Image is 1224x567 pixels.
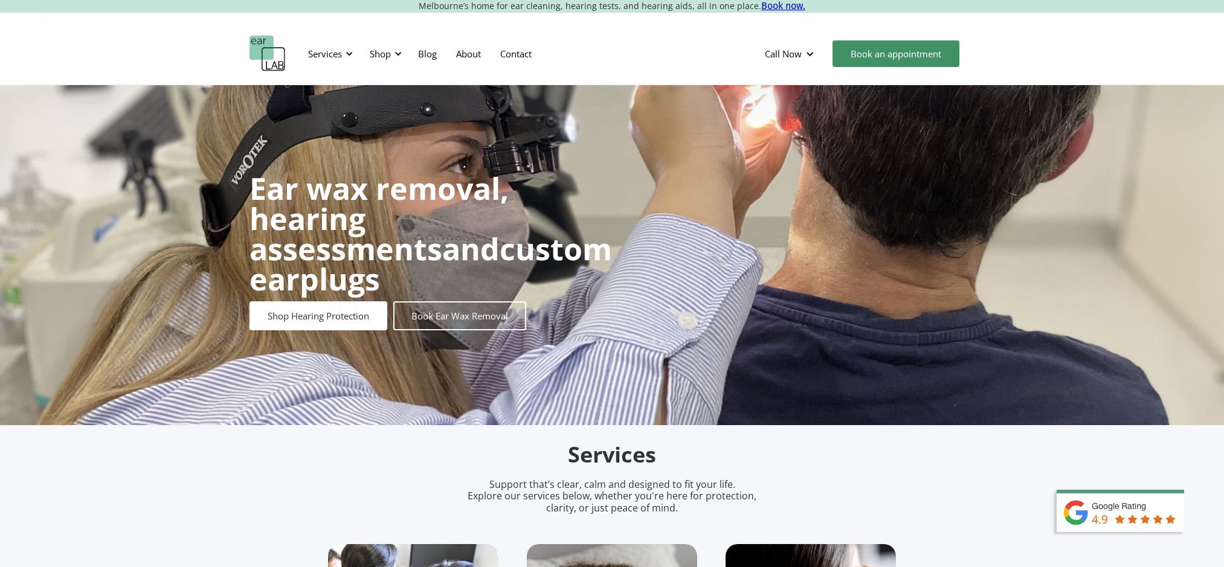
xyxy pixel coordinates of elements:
[408,36,446,71] a: Blog
[755,36,826,72] div: Call Now
[250,36,286,72] a: home
[308,48,342,60] div: Services
[250,168,509,269] strong: Ear wax removal, hearing assessments
[833,40,959,67] a: Book an appointment
[362,36,405,72] div: Shop
[452,479,772,514] p: Support that’s clear, calm and designed to fit your life. Explore our services below, whether you...
[250,228,612,300] strong: custom earplugs
[328,441,896,469] h2: Services
[370,48,391,60] div: Shop
[446,36,491,71] a: About
[393,301,526,330] a: Book Ear Wax Removal
[250,301,387,330] a: Shop Hearing Protection
[301,36,356,72] div: Services
[491,36,541,71] a: Contact
[765,48,802,60] div: Call Now
[250,173,612,294] h1: and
